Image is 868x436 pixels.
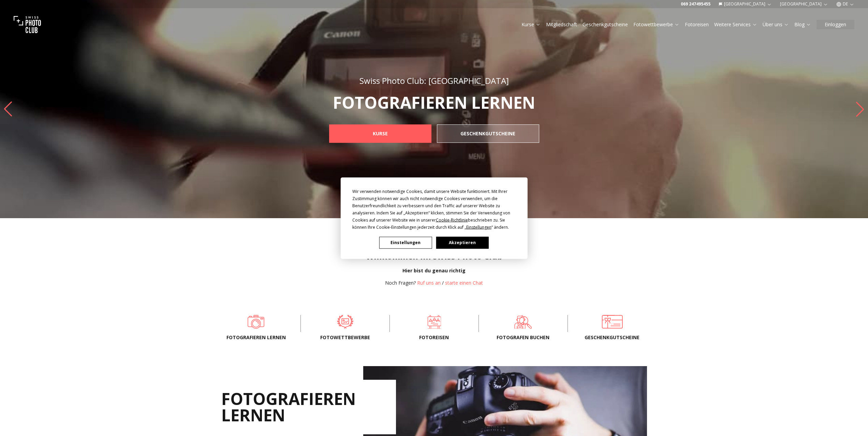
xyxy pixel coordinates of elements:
[436,237,488,249] button: Akzeptieren
[340,177,527,259] div: Cookie Consent Prompt
[466,224,491,230] span: Einstellungen
[352,187,516,230] div: Wir verwenden notwendige Cookies, damit unsere Website funktioniert. Mit Ihrer Zustimmung können ...
[379,237,432,249] button: Einstellungen
[436,217,468,223] span: Cookie-Richtlinie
